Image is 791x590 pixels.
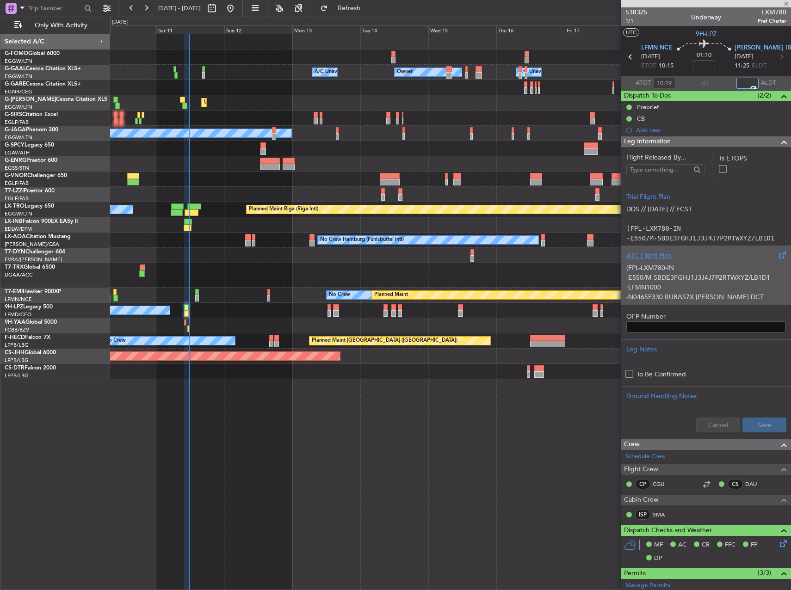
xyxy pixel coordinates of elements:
[691,12,721,22] div: Underway
[5,188,55,194] a: T7-LZZIPraetor 600
[745,480,766,488] a: DAU
[626,251,785,260] div: ATC Flight Plan
[5,372,29,379] a: LFPB/LBG
[624,439,640,450] span: Crew
[625,7,648,17] span: 538325
[623,28,639,37] button: UTC
[654,554,662,563] span: DP
[5,88,32,95] a: EGNR/CEG
[496,25,564,34] div: Thu 16
[641,61,656,71] span: ETOT
[626,292,785,312] p: -N0465F330 RUBAS7X [PERSON_NAME] DCT [PERSON_NAME] DCT SORAS N850 POS POS4V
[204,96,356,110] div: Unplanned Maint [GEOGRAPHIC_DATA] ([GEOGRAPHIC_DATA])
[624,464,658,475] span: Flight Crew
[5,365,25,371] span: CS-DTR
[156,25,224,34] div: Sat 11
[758,91,771,100] span: (2/2)
[5,66,81,72] a: G-GAALCessna Citation XLS+
[5,241,59,248] a: [PERSON_NAME]/QSA
[5,289,61,295] a: T7-EMIHawker 900XP
[428,25,496,34] div: Wed 15
[5,203,54,209] a: LX-TROLegacy 650
[329,288,350,302] div: No Crew
[374,288,408,302] div: Planned Maint
[5,134,32,141] a: EGGW/LTN
[330,5,369,12] span: Refresh
[5,97,56,102] span: G-[PERSON_NAME]
[5,226,32,233] a: EDLW/DTM
[5,149,30,156] a: LGAV/ATH
[728,479,743,489] div: CS
[5,81,81,87] a: G-GARECessna Citation XLS+
[5,350,56,356] a: CS-JHHGlobal 6000
[720,154,785,163] label: Is ETOPS
[626,234,774,242] code: -E550/M-SBDE3FGHJ1J3J4J7P2RTWXYZ/LB1D1
[105,334,126,348] div: No Crew
[626,192,785,202] div: Trial Flight Plan
[315,65,353,79] div: A/C Unavailable
[5,365,56,371] a: CS-DTRFalcon 2000
[626,204,785,214] p: DDS // [DATE] // FCST
[5,165,29,172] a: EGSS/STN
[5,320,25,325] span: 9H-YAA
[5,264,24,270] span: T7-TRX
[5,188,24,194] span: T7-LZZI
[5,326,29,333] a: FCBB/BZV
[625,17,648,25] span: 1/1
[5,203,25,209] span: LX-TRO
[5,81,26,87] span: G-GARE
[5,112,22,117] span: G-SIRS
[5,173,27,178] span: G-VNOR
[5,142,25,148] span: G-SPCY
[624,525,712,536] span: Dispatch Checks and Weather
[758,7,786,17] span: LXM780
[5,219,23,224] span: LX-INB
[626,312,785,321] label: OFP Number
[635,510,650,520] div: ISP
[637,369,686,379] label: To Be Confirmed
[636,79,651,88] span: ATOT
[312,334,457,348] div: Planned Maint [GEOGRAPHIC_DATA] ([GEOGRAPHIC_DATA])
[112,18,128,26] div: [DATE]
[5,66,26,72] span: G-GAAL
[5,104,32,111] a: EGGW/LTN
[5,112,58,117] a: G-SIRSCitation Excel
[5,219,78,224] a: LX-INBFalcon 900EX EASy II
[630,163,691,177] input: Type something...
[157,4,201,12] span: [DATE] - [DATE]
[5,304,53,310] a: 9H-LPZLegacy 500
[735,61,749,71] span: 11:25
[5,249,65,255] a: T7-DYNChallenger 604
[696,29,717,39] span: 9H-LPZ
[5,289,23,295] span: T7-EMI
[519,65,557,79] div: A/C Unavailable
[5,73,32,80] a: EGGW/LTN
[565,25,633,34] div: Fri 17
[360,25,428,34] div: Tue 14
[5,304,23,310] span: 9H-LPZ
[624,495,659,505] span: Cabin Crew
[10,18,100,33] button: Only With Activity
[5,335,50,340] a: F-HECDFalcon 7X
[5,142,54,148] a: G-SPCYLegacy 650
[5,158,26,163] span: G-ENRG
[653,480,674,488] a: CGU
[5,256,62,263] a: EVRA/[PERSON_NAME]
[752,61,766,71] span: ELDT
[5,335,25,340] span: F-HECD
[5,342,29,349] a: LFPB/LBG
[626,283,785,292] p: -LFMN1000
[626,263,785,273] p: (FPL-LXM780-IN
[678,541,686,550] span: AC
[736,78,759,89] input: --:--
[5,127,26,133] span: G-JAGA
[624,136,671,147] span: Leg Information
[702,541,710,550] span: CR
[397,65,413,79] div: Owner
[5,58,32,65] a: EGGW/LTN
[224,25,292,34] div: Sun 12
[5,97,107,102] a: G-[PERSON_NAME]Cessna Citation XLS
[5,51,28,56] span: G-FOMO
[758,17,786,25] span: Pref Charter
[626,225,681,232] code: (FPL-LXM780-IN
